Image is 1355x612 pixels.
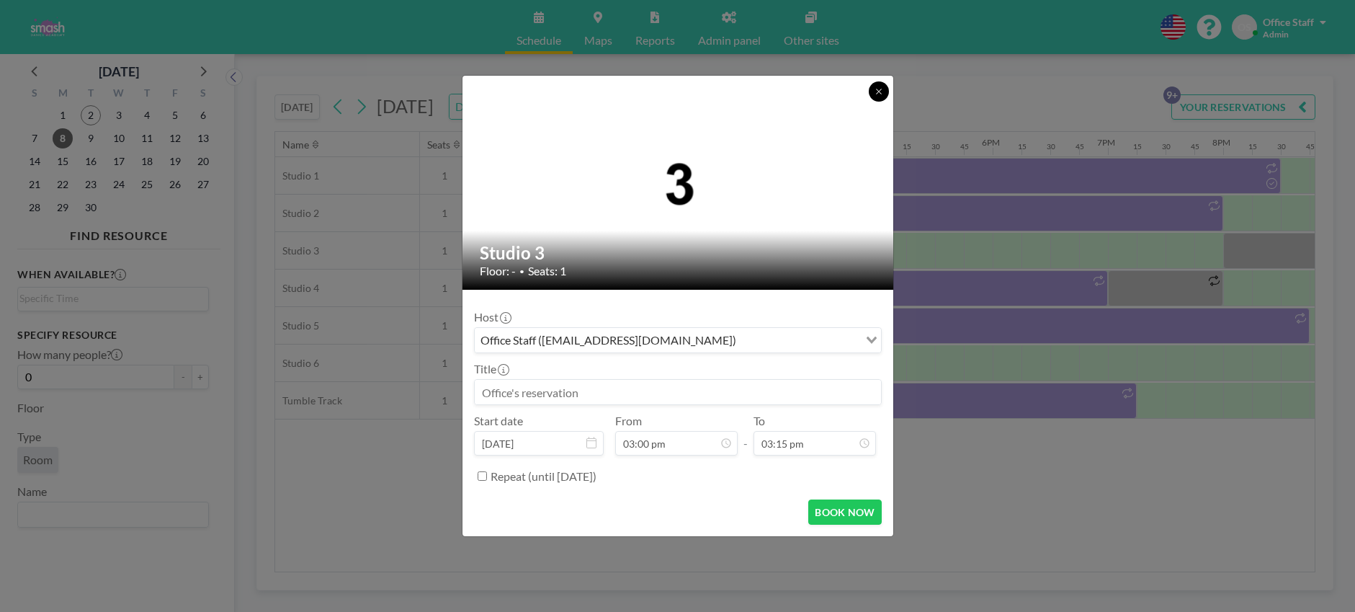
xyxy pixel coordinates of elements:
[474,414,523,428] label: Start date
[615,414,642,428] label: From
[741,331,857,350] input: Search for option
[462,148,895,218] img: 537.png
[475,328,881,352] div: Search for option
[491,469,596,484] label: Repeat (until [DATE])
[753,414,765,428] label: To
[480,264,516,278] span: Floor: -
[480,242,877,264] h2: Studio 3
[478,331,739,350] span: Office Staff ([EMAIL_ADDRESS][DOMAIN_NAME])
[528,264,566,278] span: Seats: 1
[475,380,881,404] input: Office's reservation
[519,266,524,277] span: •
[743,419,748,451] span: -
[808,500,881,525] button: BOOK NOW
[474,362,508,376] label: Title
[474,310,510,324] label: Host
